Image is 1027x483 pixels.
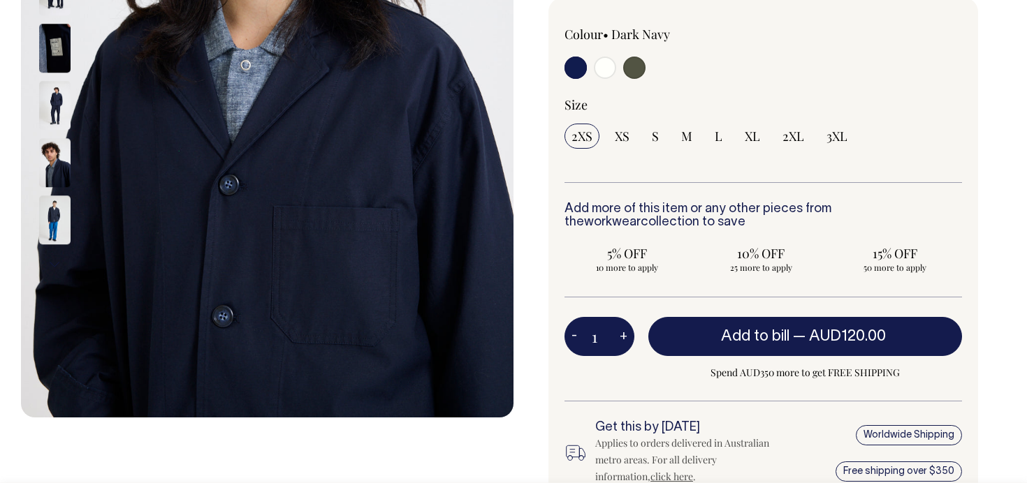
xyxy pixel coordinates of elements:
[565,202,962,230] h6: Add more of this item or any other pieces from the collection to save
[708,124,729,149] input: L
[648,364,962,381] span: Spend AUD350 more to get FREE SHIPPING
[674,124,699,149] input: M
[571,262,683,273] span: 10 more to apply
[706,262,817,273] span: 25 more to apply
[44,249,65,281] button: Next
[565,241,690,277] input: 5% OFF 10 more to apply
[839,262,951,273] span: 50 more to apply
[699,241,824,277] input: 10% OFF 25 more to apply
[615,128,629,144] span: XS
[793,329,889,343] span: —
[39,196,71,245] img: dark-navy
[839,245,951,262] span: 15% OFF
[652,128,659,144] span: S
[826,128,847,144] span: 3XL
[721,329,789,343] span: Add to bill
[595,421,781,435] h6: Get this by [DATE]
[565,124,599,149] input: 2XS
[613,322,634,350] button: +
[603,26,609,43] span: •
[738,124,767,149] input: XL
[611,26,670,43] label: Dark Navy
[571,128,592,144] span: 2XS
[565,96,962,113] div: Size
[39,82,71,131] img: dark-navy
[608,124,636,149] input: XS
[584,216,641,228] a: workwear
[39,24,71,73] img: dark-navy
[782,128,804,144] span: 2XL
[39,139,71,188] img: dark-navy
[571,245,683,262] span: 5% OFF
[681,128,692,144] span: M
[809,329,886,343] span: AUD120.00
[565,26,724,43] div: Colour
[832,241,958,277] input: 15% OFF 50 more to apply
[820,124,854,149] input: 3XL
[745,128,760,144] span: XL
[775,124,811,149] input: 2XL
[650,470,693,483] a: click here
[706,245,817,262] span: 10% OFF
[648,317,962,356] button: Add to bill —AUD120.00
[645,124,666,149] input: S
[565,322,584,350] button: -
[715,128,722,144] span: L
